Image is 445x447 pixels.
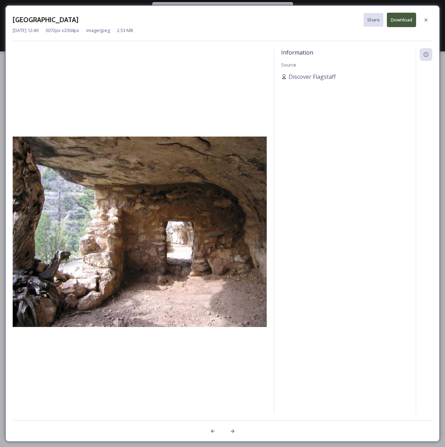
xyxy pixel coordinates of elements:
[364,13,383,27] button: Share
[281,49,313,56] span: Information
[289,73,336,81] span: Discover Flagstaff
[117,27,133,34] span: 2.53 MB
[45,27,79,34] span: 3072 px x 2304 px
[13,27,38,34] span: [DATE] 12:49
[86,27,110,34] span: image/jpeg
[13,15,79,25] h3: [GEOGRAPHIC_DATA]
[387,13,416,27] button: Download
[13,137,267,327] img: e2252c03-6fde-42ba-ac26-bd5d30561121.jpg
[281,62,296,68] span: Source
